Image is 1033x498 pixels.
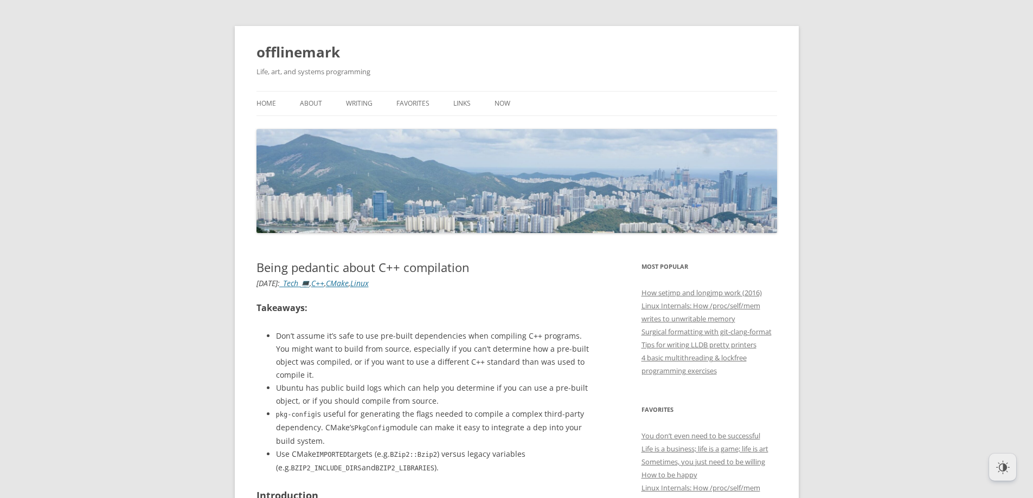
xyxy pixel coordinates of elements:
a: How setjmp and longjmp work (2016) [641,288,762,297]
code: pkg-config [276,411,315,418]
a: offlinemark [256,39,340,65]
li: Ubuntu has public build logs which can help you determine if you can use a pre-built object, or i... [276,381,595,408]
h3: Favorites [641,403,777,416]
a: Surgical formatting with git-clang-format [641,327,772,337]
a: _Tech 💻 [280,278,310,288]
code: BZIP2_LIBRARIES [376,464,434,472]
a: C++ [311,278,324,288]
a: Now [495,92,510,115]
a: Sometimes, you just need to be willing [641,457,765,467]
code: BZip2::Bzip2 [390,451,437,458]
a: Favorites [396,92,429,115]
a: Links [453,92,471,115]
a: Tips for writing LLDB pretty printers [641,340,756,350]
a: Home [256,92,276,115]
h1: Being pedantic about C++ compilation [256,260,595,274]
a: Life is a business; life is a game; life is art [641,444,768,454]
h3: Most Popular [641,260,777,273]
li: is useful for generating the flags needed to compile a complex third-party dependency. CMake’s mo... [276,408,595,448]
a: You don’t even need to be successful [641,431,760,441]
code: PkgConfig [355,424,390,432]
time: [DATE] [256,278,278,288]
a: About [300,92,322,115]
a: 4 basic multithreading & lockfree programming exercises [641,353,747,376]
li: Don’t assume it’s safe to use pre-built dependencies when compiling C++ programs. You might want ... [276,329,595,381]
a: CMake [326,278,349,288]
a: Linux [350,278,369,288]
i: : , , , [256,278,369,288]
h3: Takeaways: [256,300,595,316]
img: offlinemark [256,129,777,233]
code: IMPORTED [316,451,348,458]
li: Use CMake targets (e.g. ) versus legacy variables (e.g. and ). [276,448,595,475]
a: Linux Internals: How /proc/self/mem writes to unwritable memory [641,301,760,324]
a: Writing [346,92,373,115]
h2: Life, art, and systems programming [256,65,777,78]
a: How to be happy [641,470,697,480]
code: BZIP2_INCLUDE_DIRS [291,464,362,472]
